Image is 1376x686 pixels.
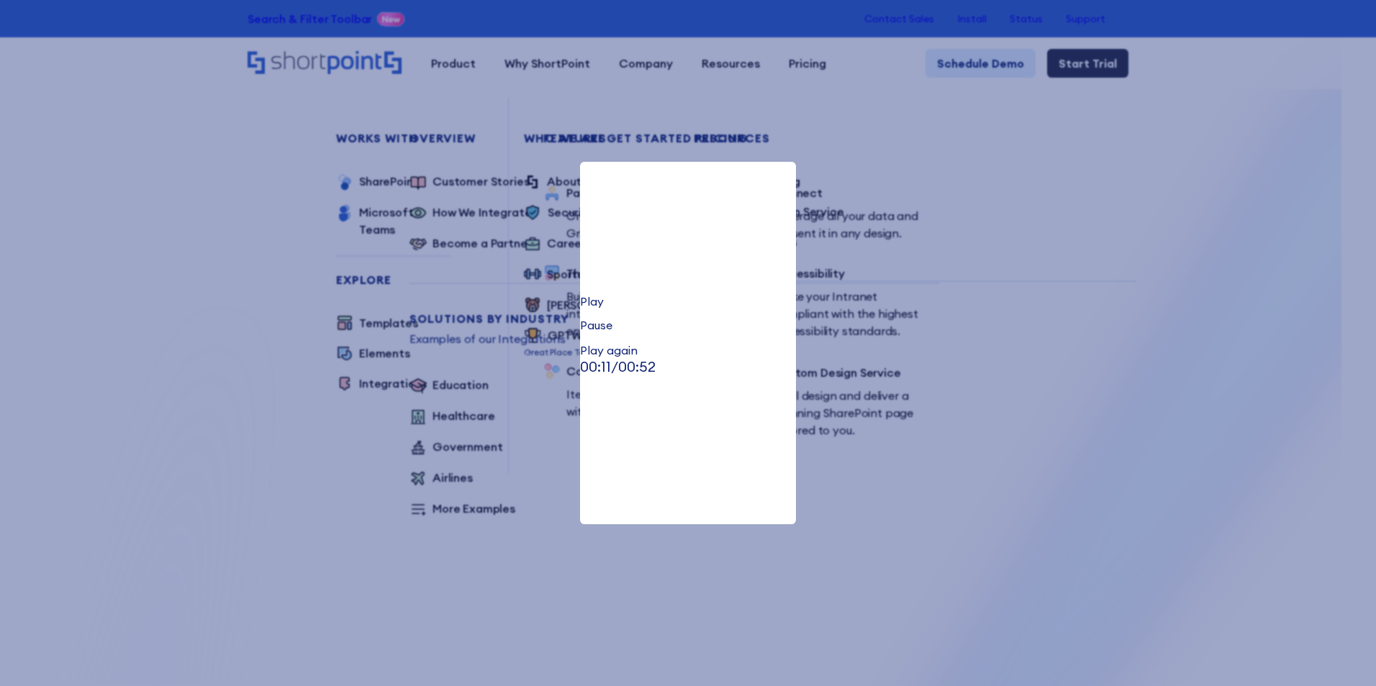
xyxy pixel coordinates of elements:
span: 00:11 [580,357,611,375]
div: Play [580,296,796,307]
div: Play again [580,344,796,356]
span: 00:52 [618,357,656,375]
p: / [580,356,796,378]
video: Your browser does not support the video tag. [580,162,796,270]
div: Pause [580,319,796,331]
